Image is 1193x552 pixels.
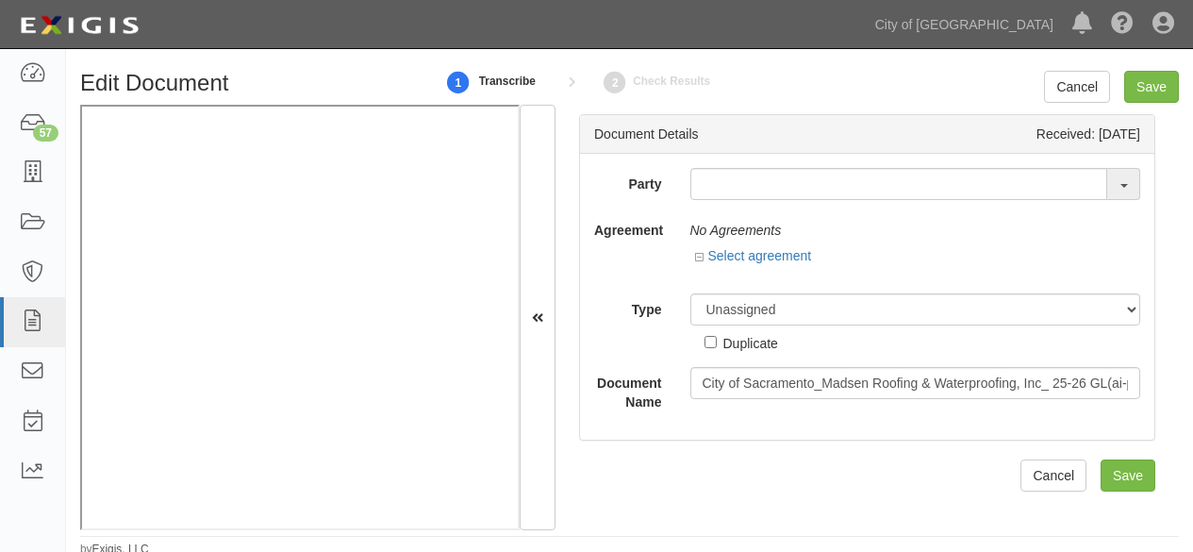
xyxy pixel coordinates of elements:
div: Document Details [594,125,699,143]
small: Check Results [633,75,710,88]
a: 1 [444,61,472,102]
input: Save [1101,460,1155,492]
i: Help Center - Complianz [1111,13,1134,36]
a: City of [GEOGRAPHIC_DATA] [866,6,1063,43]
div: 57 [33,125,58,142]
strong: 2 [601,72,629,94]
label: Agreement [580,214,676,240]
label: Party [580,168,676,193]
strong: 1 [444,72,472,94]
a: Cancel [1044,71,1110,103]
label: Type [580,293,676,319]
div: Duplicate [723,332,778,353]
label: Document Name [580,367,676,411]
input: Duplicate [704,336,717,348]
a: Select agreement [695,248,812,263]
img: logo-5460c22ac91f19d4615b14bd174203de0afe785f0fc80cf4dbbc73dc1793850b.png [14,8,144,42]
div: Received: [DATE] [1036,125,1140,143]
a: Cancel [1020,460,1086,492]
a: Check Results [601,61,629,102]
h1: Edit Document [80,71,427,95]
div: No Agreements [690,214,1141,246]
small: Transcribe [479,75,536,88]
input: Save [1124,71,1179,103]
